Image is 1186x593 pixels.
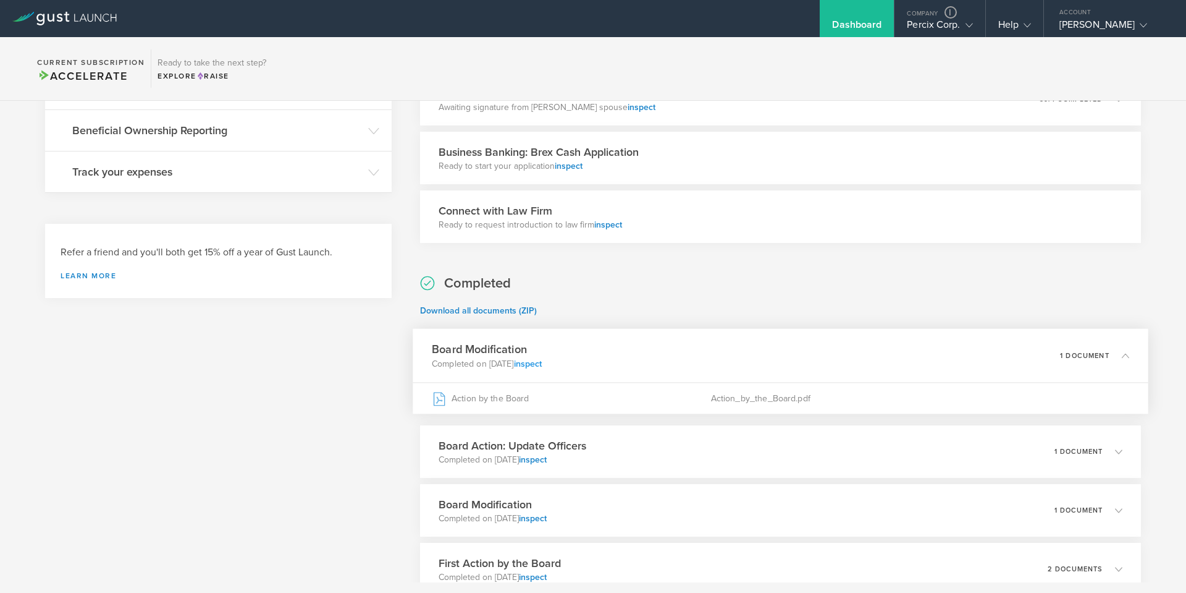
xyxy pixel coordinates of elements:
div: Ready to take the next step?ExploreRaise [151,49,272,88]
h3: First Action by the Board [439,555,561,571]
h3: Board Action: Update Officers [439,438,586,454]
div: Percix Corp. [907,19,972,37]
h3: Connect with Law Firm [439,203,622,219]
p: 1 document [1060,352,1109,359]
p: Completed on [DATE] [439,454,586,466]
h3: Business Banking: Brex Cash Application [439,144,639,160]
p: 1 document [1054,448,1103,455]
p: 2 documents [1048,566,1103,573]
a: inspect [519,513,547,524]
a: Learn more [61,272,376,279]
div: Dashboard [832,19,881,37]
p: Ready to request introduction to law firm [439,219,622,231]
h3: Ready to take the next step? [158,59,266,67]
iframe: Chat Widget [1124,534,1186,593]
a: inspect [519,454,547,465]
div: Help [998,19,1031,37]
p: 3 4 completed [1040,96,1103,103]
h3: Track your expenses [72,164,362,180]
p: 1 document [1054,507,1103,514]
h3: Refer a friend and you'll both get 15% off a year of Gust Launch. [61,245,376,260]
h2: Current Subscription [37,59,145,66]
h3: Beneficial Ownership Reporting [72,122,362,139]
div: Action by the Board [432,383,711,414]
p: Awaiting signature from [PERSON_NAME] spouse [439,101,655,114]
span: Accelerate [37,69,127,83]
p: Completed on [DATE] [439,513,547,525]
div: Explore [158,70,266,82]
a: inspect [628,102,655,113]
a: Download all documents (ZIP) [420,305,537,316]
a: inspect [594,220,622,230]
p: Completed on [DATE] [439,571,561,584]
div: [PERSON_NAME] [1059,19,1164,37]
p: Ready to start your application [439,160,639,173]
h3: Board Modification [432,341,542,358]
a: inspect [555,161,582,171]
p: Completed on [DATE] [432,357,542,370]
a: inspect [513,358,542,369]
span: Raise [196,72,229,80]
h3: Board Modification [439,497,547,513]
h2: Completed [444,275,511,292]
a: inspect [519,572,547,582]
div: Action_by_the_Board.pdf [710,383,1129,414]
